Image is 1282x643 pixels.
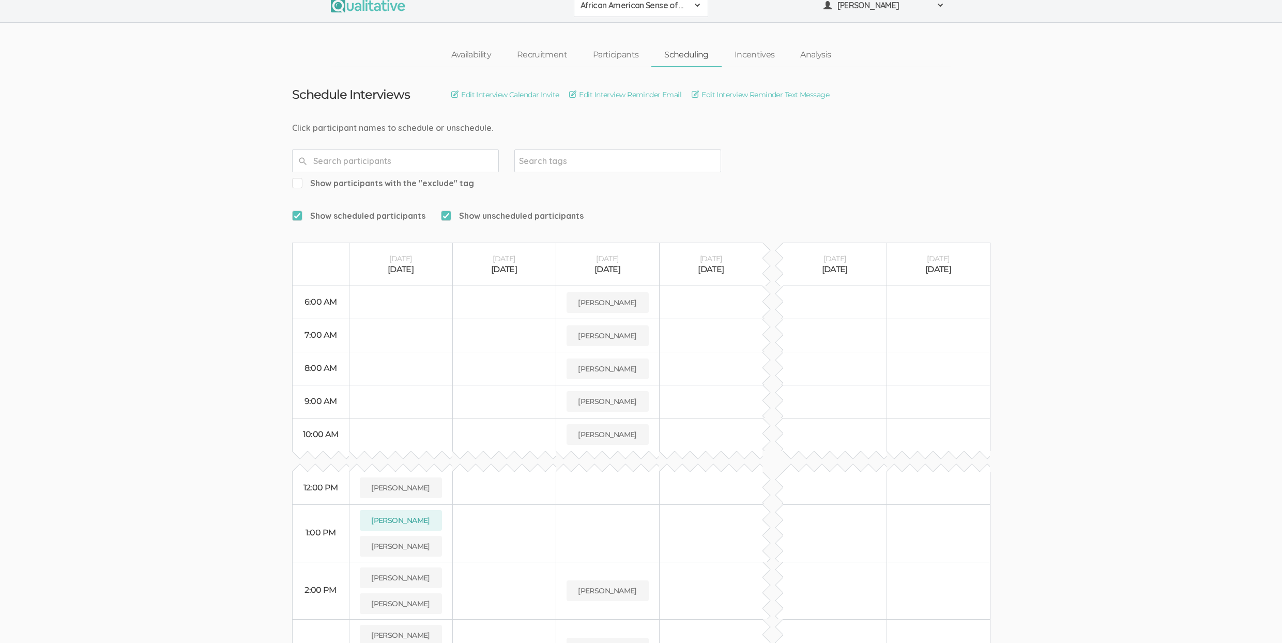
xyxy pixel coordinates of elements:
[303,585,339,596] div: 2:00 PM
[692,89,829,100] a: Edit Interview Reminder Text Message
[360,477,442,498] button: [PERSON_NAME]
[292,149,499,172] input: Search participants
[303,296,339,308] div: 6:00 AM
[897,264,980,276] div: [DATE]
[567,253,649,264] div: [DATE]
[897,253,980,264] div: [DATE]
[303,527,339,539] div: 1:00 PM
[519,154,584,168] input: Search tags
[793,253,876,264] div: [DATE]
[567,358,649,379] button: [PERSON_NAME]
[722,44,788,66] a: Incentives
[360,510,442,531] button: [PERSON_NAME]
[360,253,442,264] div: [DATE]
[292,210,425,222] span: Show scheduled participants
[567,264,649,276] div: [DATE]
[360,567,442,588] button: [PERSON_NAME]
[651,44,722,66] a: Scheduling
[438,44,504,66] a: Availability
[567,292,649,313] button: [PERSON_NAME]
[569,89,681,100] a: Edit Interview Reminder Email
[670,264,753,276] div: [DATE]
[303,429,339,441] div: 10:00 AM
[292,88,410,101] h3: Schedule Interviews
[1230,593,1282,643] iframe: Chat Widget
[463,264,545,276] div: [DATE]
[504,44,580,66] a: Recruitment
[292,122,990,134] div: Click participant names to schedule or unschedule.
[451,89,559,100] a: Edit Interview Calendar Invite
[567,391,649,412] button: [PERSON_NAME]
[303,396,339,408] div: 9:00 AM
[441,210,584,222] span: Show unscheduled participants
[567,325,649,346] button: [PERSON_NAME]
[567,424,649,445] button: [PERSON_NAME]
[360,264,442,276] div: [DATE]
[303,482,339,494] div: 12:00 PM
[360,593,442,614] button: [PERSON_NAME]
[463,253,545,264] div: [DATE]
[567,580,649,601] button: [PERSON_NAME]
[670,253,753,264] div: [DATE]
[793,264,876,276] div: [DATE]
[360,536,442,557] button: [PERSON_NAME]
[303,330,339,341] div: 7:00 AM
[580,44,651,66] a: Participants
[787,44,844,66] a: Analysis
[303,363,339,375] div: 8:00 AM
[292,177,474,189] span: Show participants with the "exclude" tag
